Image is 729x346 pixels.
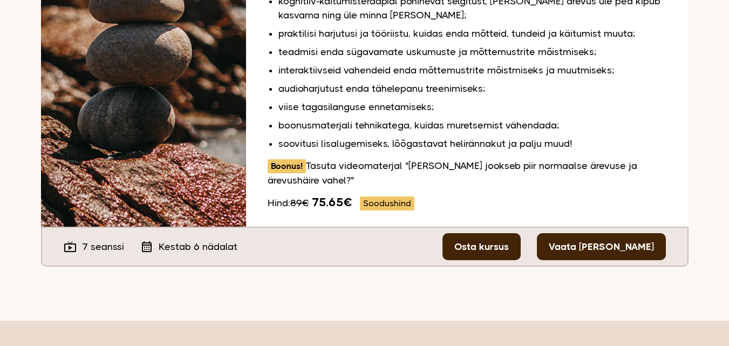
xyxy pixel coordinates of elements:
[360,196,414,211] span: Soodushind
[278,82,667,96] li: audioharjutust enda tähelepanu treenimiseks;
[268,195,667,211] div: Hind:
[278,45,667,59] li: teadmisi enda sügavamate uskumuste ja mõttemustrite mõistmiseks;
[312,195,352,209] b: 75.65€
[278,137,667,151] li: soovitusi lisalugemiseks, lõõgastavat helirännakut ja palju muud!
[537,233,666,260] a: Vaata [PERSON_NAME]
[278,26,667,40] li: praktilisi harjutusi ja tööriistu, kuidas enda mõtteid, tundeid ja käitumist muuta;
[290,198,309,208] span: 89€
[268,159,306,173] span: Boonus!
[64,240,124,254] div: 7 seanssi
[268,159,667,187] p: Tasuta videomaterjal "[PERSON_NAME] jookseb piir normaalse ärevuse ja ärevushäire vahel?"
[278,63,667,77] li: interaktiivseid vahendeid enda mõttemustrite mõistmiseks ja muutmiseks;
[278,118,667,132] li: boonusmaterjali tehnikatega, kuidas muretsemist vähendada;
[140,240,237,254] div: Kestab 6 nädalat
[140,240,153,253] i: calendar_month
[278,100,667,114] li: viise tagasilanguse ennetamiseks;
[442,233,521,260] a: Osta kursus
[64,240,77,253] i: live_tv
